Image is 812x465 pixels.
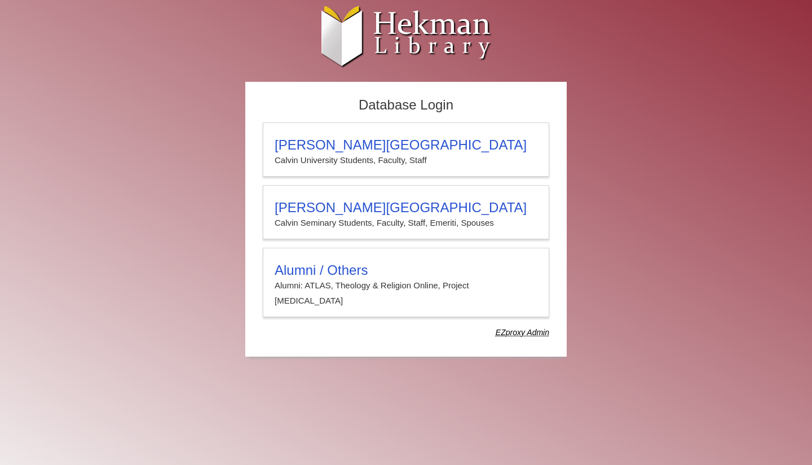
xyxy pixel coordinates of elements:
[275,262,537,308] summary: Alumni / OthersAlumni: ATLAS, Theology & Religion Online, Project [MEDICAL_DATA]
[275,262,537,278] h3: Alumni / Others
[496,328,549,337] dfn: Use Alumni login
[263,185,549,239] a: [PERSON_NAME][GEOGRAPHIC_DATA]Calvin Seminary Students, Faculty, Staff, Emeriti, Spouses
[275,200,537,216] h3: [PERSON_NAME][GEOGRAPHIC_DATA]
[275,278,537,308] p: Alumni: ATLAS, Theology & Religion Online, Project [MEDICAL_DATA]
[275,216,537,230] p: Calvin Seminary Students, Faculty, Staff, Emeriti, Spouses
[257,94,555,117] h2: Database Login
[275,137,537,153] h3: [PERSON_NAME][GEOGRAPHIC_DATA]
[263,122,549,177] a: [PERSON_NAME][GEOGRAPHIC_DATA]Calvin University Students, Faculty, Staff
[275,153,537,168] p: Calvin University Students, Faculty, Staff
